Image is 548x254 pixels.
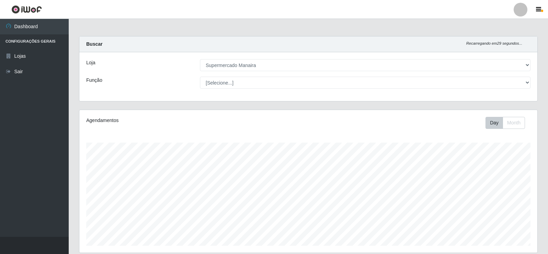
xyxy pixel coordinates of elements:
[485,117,530,129] div: Toolbar with button groups
[86,77,102,84] label: Função
[466,41,522,45] i: Recarregando em 29 segundos...
[485,117,525,129] div: First group
[11,5,42,14] img: CoreUI Logo
[485,117,503,129] button: Day
[86,59,95,66] label: Loja
[86,41,102,47] strong: Buscar
[86,117,265,124] div: Agendamentos
[503,117,525,129] button: Month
